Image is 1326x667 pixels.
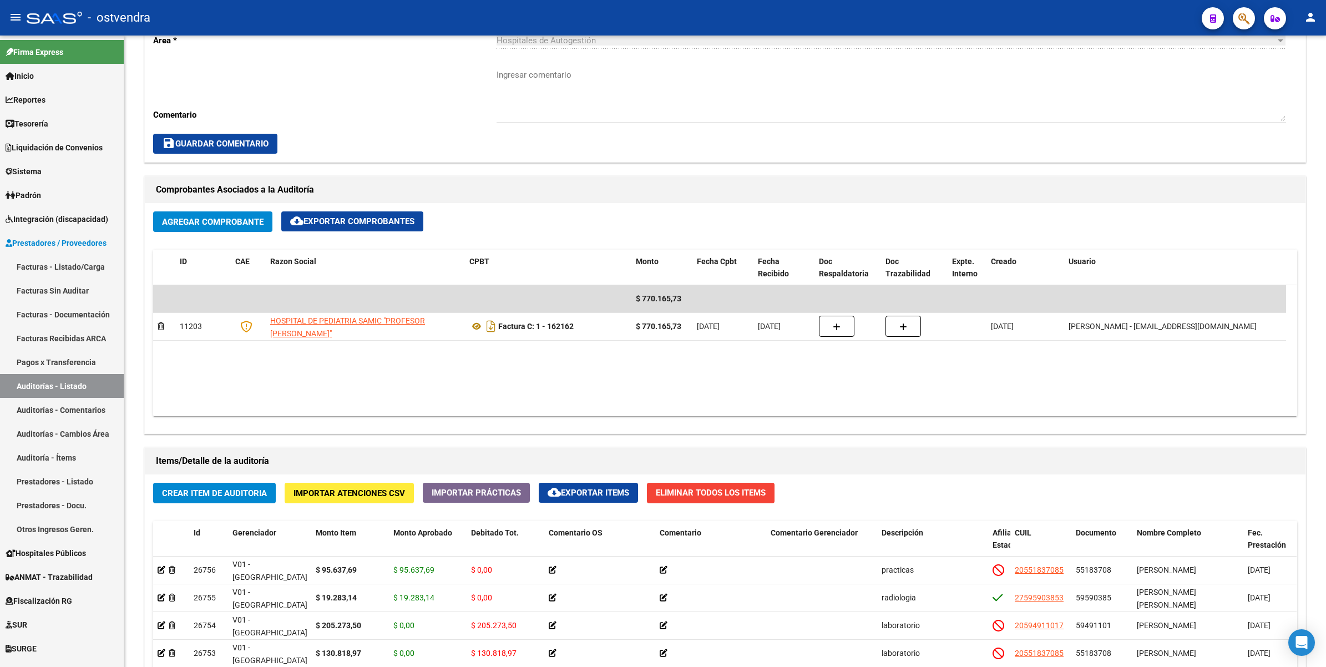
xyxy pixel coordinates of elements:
[232,560,307,582] span: V01 - [GEOGRAPHIC_DATA]
[548,486,561,499] mat-icon: cloud_download
[153,211,272,232] button: Agregar Comprobante
[1248,621,1271,630] span: [DATE]
[6,547,86,559] span: Hospitales Públicos
[636,294,681,303] span: $ 770.165,73
[1132,521,1243,570] datatable-header-cell: Nombre Completo
[232,528,276,537] span: Gerenciador
[1137,588,1196,609] span: [PERSON_NAME] [PERSON_NAME]
[290,214,303,228] mat-icon: cloud_download
[194,528,200,537] span: Id
[1137,621,1196,630] span: [PERSON_NAME]
[1137,649,1196,658] span: [PERSON_NAME]
[156,181,1294,199] h1: Comprobantes Asociados a la Auditoría
[290,216,414,226] span: Exportar Comprobantes
[656,488,766,498] span: Eliminar Todos los Items
[316,649,361,658] strong: $ 130.818,97
[1137,565,1196,574] span: [PERSON_NAME]
[1248,528,1286,550] span: Fec. Prestación
[6,118,48,130] span: Tesorería
[758,257,789,279] span: Fecha Recibido
[6,643,37,655] span: SURGE
[432,488,521,498] span: Importar Prácticas
[153,134,277,154] button: Guardar Comentario
[1015,649,1064,658] span: 20551837085
[285,483,414,503] button: Importar Atenciones CSV
[986,250,1064,286] datatable-header-cell: Creado
[1076,528,1116,537] span: Documento
[471,649,517,658] span: $ 130.818,97
[6,571,93,583] span: ANMAT - Trazabilidad
[162,217,264,227] span: Agregar Comprobante
[162,139,269,149] span: Guardar Comentario
[6,595,72,607] span: Fiscalización RG
[758,322,781,331] span: [DATE]
[993,528,1020,550] span: Afiliado Estado
[1076,649,1111,658] span: 55183708
[991,257,1016,266] span: Creado
[1248,649,1271,658] span: [DATE]
[194,649,216,658] span: 26753
[393,649,414,658] span: $ 0,00
[6,619,27,631] span: SUR
[471,621,517,630] span: $ 205.273,50
[1015,593,1064,602] span: 27595903853
[88,6,150,30] span: - ostvendra
[194,593,216,602] span: 26755
[175,250,231,286] datatable-header-cell: ID
[1137,528,1201,537] span: Nombre Completo
[660,528,701,537] span: Comentario
[882,649,920,658] span: laboratorio
[6,142,103,154] span: Liquidación de Convenios
[293,488,405,498] span: Importar Atenciones CSV
[180,322,202,331] span: 11203
[316,528,356,537] span: Monto Item
[6,237,107,249] span: Prestadores / Proveedores
[952,257,978,279] span: Expte. Interno
[631,250,692,286] datatable-header-cell: Monto
[6,46,63,58] span: Firma Express
[6,165,42,178] span: Sistema
[467,521,544,570] datatable-header-cell: Debitado Tot.
[881,250,948,286] datatable-header-cell: Doc Trazabilidad
[1076,621,1111,630] span: 59491101
[6,70,34,82] span: Inicio
[469,257,489,266] span: CPBT
[647,483,775,503] button: Eliminar Todos los Items
[156,452,1294,470] h1: Items/Detalle de la auditoría
[1243,521,1304,570] datatable-header-cell: Fec. Prestación
[6,213,108,225] span: Integración (discapacidad)
[393,593,434,602] span: $ 19.283,14
[465,250,631,286] datatable-header-cell: CPBT
[497,36,596,46] span: Hospitales de Autogestión
[9,11,22,24] mat-icon: menu
[393,565,434,574] span: $ 95.637,69
[153,34,497,47] p: Area *
[766,521,877,570] datatable-header-cell: Comentario Gerenciador
[231,250,266,286] datatable-header-cell: CAE
[316,621,361,630] strong: $ 205.273,50
[232,643,307,665] span: V01 - [GEOGRAPHIC_DATA]
[1304,11,1317,24] mat-icon: person
[232,615,307,637] span: V01 - [GEOGRAPHIC_DATA]
[636,257,659,266] span: Monto
[153,109,497,121] p: Comentario
[498,322,574,331] strong: Factura C: 1 - 162162
[235,257,250,266] span: CAE
[1076,593,1111,602] span: 59590385
[877,521,988,570] datatable-header-cell: Descripción
[1248,593,1271,602] span: [DATE]
[882,621,920,630] span: laboratorio
[885,257,930,279] span: Doc Trazabilidad
[180,257,187,266] span: ID
[194,565,216,574] span: 26756
[471,565,492,574] span: $ 0,00
[1010,521,1071,570] datatable-header-cell: CUIL
[1248,565,1271,574] span: [DATE]
[1071,521,1132,570] datatable-header-cell: Documento
[316,565,357,574] strong: $ 95.637,69
[153,483,276,503] button: Crear Item de Auditoria
[1069,257,1096,266] span: Usuario
[692,250,753,286] datatable-header-cell: Fecha Cpbt
[697,257,737,266] span: Fecha Cpbt
[882,565,914,574] span: practicas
